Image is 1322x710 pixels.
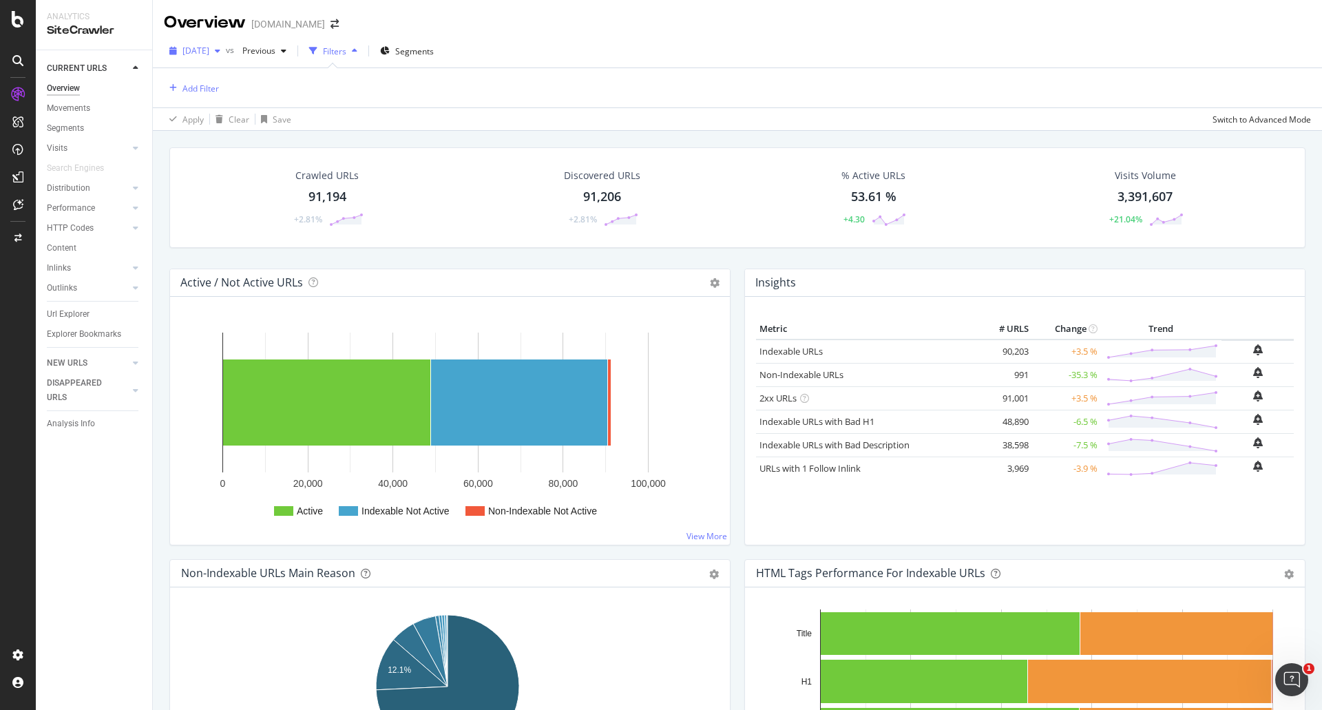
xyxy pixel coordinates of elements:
h4: Insights [755,273,796,292]
a: Segments [47,121,143,136]
span: Segments [395,45,434,57]
text: Title [797,629,812,638]
td: 991 [977,363,1032,386]
th: Trend [1101,319,1221,340]
div: +21.04% [1109,213,1142,225]
a: Outlinks [47,281,129,295]
button: Apply [164,108,204,130]
td: 3,969 [977,457,1032,480]
a: Content [47,241,143,255]
td: 38,598 [977,433,1032,457]
a: Explorer Bookmarks [47,327,143,342]
div: Crawled URLs [295,169,359,182]
div: Inlinks [47,261,71,275]
div: CURRENT URLS [47,61,107,76]
a: Indexable URLs [759,345,823,357]
td: -7.5 % [1032,433,1101,457]
a: Url Explorer [47,307,143,322]
div: NEW URLS [47,356,87,370]
button: Filters [304,40,363,62]
text: 60,000 [463,478,493,489]
div: gear [1284,570,1294,579]
div: Discovered URLs [564,169,640,182]
button: Switch to Advanced Mode [1207,108,1311,130]
text: 20,000 [293,478,323,489]
a: Non-Indexable URLs [759,368,843,381]
th: Change [1032,319,1101,340]
a: Analysis Info [47,417,143,431]
div: Analytics [47,11,141,23]
svg: A chart. [181,319,714,534]
a: URLs with 1 Follow Inlink [759,462,861,474]
a: Inlinks [47,261,129,275]
a: View More [686,530,727,542]
div: gear [709,570,719,579]
div: Outlinks [47,281,77,295]
text: Non-Indexable Not Active [488,505,597,516]
div: Distribution [47,181,90,196]
span: 2025 Sep. 4th [182,45,209,56]
div: arrow-right-arrow-left [330,19,339,29]
div: SiteCrawler [47,23,141,39]
iframe: Intercom live chat [1275,663,1308,696]
th: Metric [756,319,977,340]
button: Previous [237,40,292,62]
div: [DOMAIN_NAME] [251,17,325,31]
td: 91,001 [977,386,1032,410]
a: HTTP Codes [47,221,129,236]
a: Distribution [47,181,129,196]
a: Movements [47,101,143,116]
span: 1 [1303,663,1314,674]
div: Switch to Advanced Mode [1213,114,1311,125]
td: 48,890 [977,410,1032,433]
a: Visits [47,141,129,156]
div: Overview [164,11,246,34]
td: +3.5 % [1032,340,1101,364]
a: Indexable URLs with Bad Description [759,439,910,451]
div: Content [47,241,76,255]
div: Explorer Bookmarks [47,327,121,342]
text: Active [297,505,323,516]
td: 90,203 [977,340,1032,364]
td: +3.5 % [1032,386,1101,410]
div: +4.30 [843,213,865,225]
div: 91,194 [308,188,346,206]
button: Segments [375,40,439,62]
i: Options [710,278,720,288]
div: HTTP Codes [47,221,94,236]
text: 12.1% [388,665,411,675]
div: Analysis Info [47,417,95,431]
div: DISAPPEARED URLS [47,376,116,405]
div: Visits [47,141,67,156]
div: HTML Tags Performance for Indexable URLs [756,566,985,580]
th: # URLS [977,319,1032,340]
div: bell-plus [1253,390,1263,401]
a: Indexable URLs with Bad H1 [759,415,874,428]
div: bell-plus [1253,344,1263,355]
div: Clear [229,114,249,125]
div: Non-Indexable URLs Main Reason [181,566,355,580]
div: Save [273,114,291,125]
text: H1 [801,677,812,687]
a: Search Engines [47,161,118,176]
button: Save [255,108,291,130]
span: vs [226,44,237,56]
a: 2xx URLs [759,392,797,404]
button: Clear [210,108,249,130]
div: % Active URLs [841,169,905,182]
div: bell-plus [1253,461,1263,472]
div: Segments [47,121,84,136]
div: Url Explorer [47,307,90,322]
div: bell-plus [1253,367,1263,378]
div: bell-plus [1253,437,1263,448]
div: Performance [47,201,95,216]
a: DISAPPEARED URLS [47,376,129,405]
div: Apply [182,114,204,125]
div: Search Engines [47,161,104,176]
a: CURRENT URLS [47,61,129,76]
div: +2.81% [569,213,597,225]
button: Add Filter [164,80,219,96]
div: Movements [47,101,90,116]
div: 3,391,607 [1118,188,1173,206]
